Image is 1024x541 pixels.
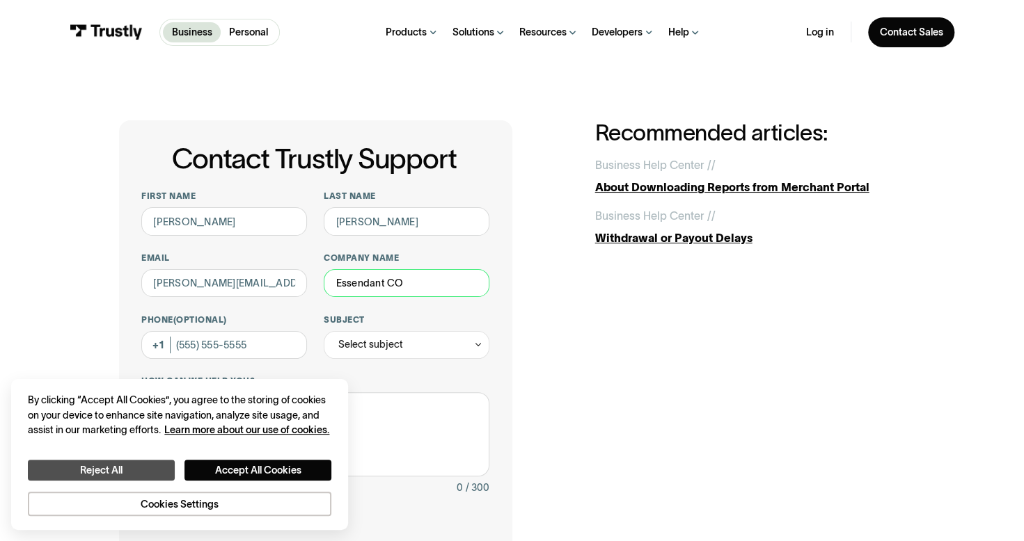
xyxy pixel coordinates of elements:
input: Alex [141,207,307,235]
div: About Downloading Reports from Merchant Portal [594,179,905,195]
div: 0 [457,479,463,496]
a: More information about your privacy, opens in a new tab [164,424,329,435]
button: Reject All [28,460,175,481]
a: Personal [221,22,276,42]
label: Last name [324,191,489,202]
p: Personal [229,25,268,40]
input: (555) 555-5555 [141,331,307,359]
button: Cookies Settings [28,492,331,515]
input: alex@mail.com [141,269,307,297]
label: How can we help you? [141,376,489,387]
div: Resources [519,26,567,38]
button: Accept All Cookies [184,460,331,481]
div: Select subject [338,336,403,353]
h1: Contact Trustly Support [139,143,489,174]
label: Company name [324,252,489,264]
div: Privacy [28,393,331,515]
div: / 300 [466,479,489,496]
span: (Optional) [173,315,227,324]
h2: Recommended articles: [594,120,905,145]
div: Solutions [452,26,494,38]
p: Business [172,25,212,40]
a: Business Help Center //About Downloading Reports from Merchant Portal [594,156,905,195]
label: Email [141,252,307,264]
div: Contact Sales [879,26,943,38]
a: Contact Sales [868,17,954,47]
label: First name [141,191,307,202]
input: Howard [324,207,489,235]
div: Business Help Center / [594,207,711,224]
div: Products [386,26,427,38]
div: Developers [592,26,643,38]
a: Log in [806,26,834,38]
label: Phone [141,314,307,325]
img: Trustly Logo [70,24,143,40]
input: ASPcorp [324,269,489,297]
div: Cookie banner [11,379,348,530]
div: Withdrawal or Payout Delays [594,229,905,246]
label: Subject [324,314,489,325]
a: Business Help Center //Withdrawal or Payout Delays [594,207,905,246]
div: By clicking “Accept All Cookies”, you agree to the storing of cookies on your device to enhance s... [28,393,331,437]
div: / [711,207,715,224]
div: Business Help Center / [594,156,711,173]
a: Business [163,22,220,42]
div: Select subject [324,331,489,359]
div: / [711,156,715,173]
div: Help [668,26,688,38]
